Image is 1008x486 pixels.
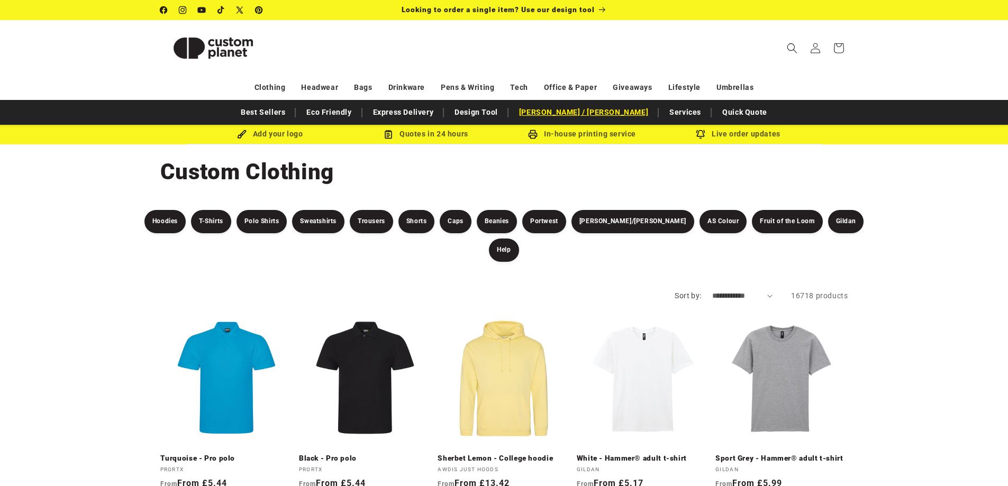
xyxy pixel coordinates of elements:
[348,127,504,141] div: Quotes in 24 hours
[235,103,290,122] a: Best Sellers
[700,210,747,233] a: AS Colour
[139,210,869,262] nav: Product filters
[354,78,372,97] a: Bags
[160,158,848,186] h1: Custom Clothing
[398,210,435,233] a: Shorts
[449,103,503,122] a: Design Tool
[255,78,286,97] a: Clothing
[160,454,293,463] a: Turquoise - Pro polo
[828,210,864,233] a: Gildan
[510,78,528,97] a: Tech
[613,78,652,97] a: Giveaways
[717,103,773,122] a: Quick Quote
[388,78,425,97] a: Drinkware
[438,454,570,463] a: Sherbet Lemon - College hoodie
[237,210,287,233] a: Polo Shirts
[791,291,848,300] span: 16718 products
[292,210,344,233] a: Sweatshirts
[752,210,822,233] a: Fruit of the Loom
[716,78,753,97] a: Umbrellas
[544,78,597,97] a: Office & Paper
[350,210,393,233] a: Trousers
[522,210,566,233] a: Portwest
[675,291,701,300] label: Sort by:
[301,78,338,97] a: Headwear
[514,103,653,122] a: [PERSON_NAME] / [PERSON_NAME]
[192,127,348,141] div: Add your logo
[504,127,660,141] div: In-house printing service
[384,130,393,139] img: Order Updates Icon
[780,36,804,60] summary: Search
[156,20,270,76] a: Custom Planet
[577,454,709,463] a: White - Hammer® adult t-shirt
[368,103,439,122] a: Express Delivery
[660,127,816,141] div: Live order updates
[237,130,247,139] img: Brush Icon
[144,210,186,233] a: Hoodies
[571,210,694,233] a: [PERSON_NAME]/[PERSON_NAME]
[955,435,1008,486] iframe: Chat Widget
[301,103,357,122] a: Eco Friendly
[528,130,538,139] img: In-house printing
[440,210,471,233] a: Caps
[160,24,266,72] img: Custom Planet
[191,210,231,233] a: T-Shirts
[715,454,848,463] a: Sport Grey - Hammer® adult t-shirt
[441,78,494,97] a: Pens & Writing
[299,454,431,463] a: Black - Pro polo
[696,130,705,139] img: Order updates
[664,103,706,122] a: Services
[489,239,519,262] a: Help
[477,210,517,233] a: Beanies
[402,5,595,14] span: Looking to order a single item? Use our design tool
[668,78,701,97] a: Lifestyle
